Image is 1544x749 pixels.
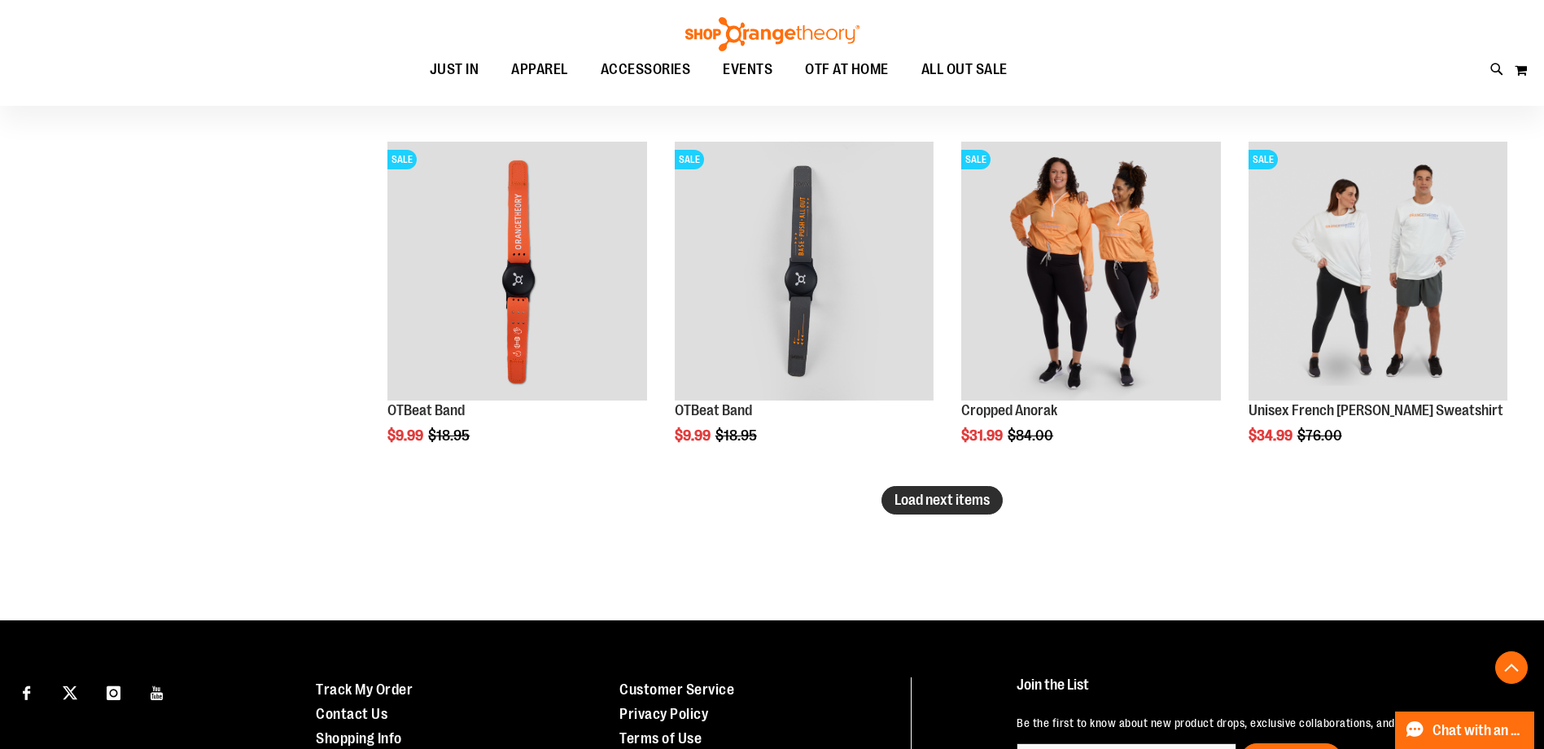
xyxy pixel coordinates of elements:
span: SALE [387,150,417,169]
div: product [1240,134,1516,485]
div: product [667,134,942,485]
span: SALE [1249,150,1278,169]
a: Customer Service [619,681,734,698]
img: OTBeat Band [387,142,646,401]
a: Privacy Policy [619,706,708,722]
a: OTBeat BandSALE [675,142,934,403]
span: $31.99 [961,427,1005,444]
a: OTBeat Band [387,402,465,418]
a: Terms of Use [619,730,702,747]
a: Track My Order [316,681,413,698]
span: $76.00 [1297,427,1345,444]
span: ALL OUT SALE [921,51,1008,88]
a: Visit our X page [56,677,85,706]
a: Cropped Anorak primary imageSALE [961,142,1220,403]
a: Visit our Facebook page [12,677,41,706]
span: $34.99 [1249,427,1295,444]
span: SALE [961,150,991,169]
img: Unisex French Terry Crewneck Sweatshirt primary image [1249,142,1507,401]
img: Shop Orangetheory [683,17,862,51]
span: Load next items [894,492,990,508]
a: Shopping Info [316,730,402,747]
div: product [953,134,1228,485]
a: Unisex French [PERSON_NAME] Sweatshirt [1249,402,1503,418]
span: $18.95 [715,427,759,444]
span: $9.99 [675,427,713,444]
button: Load next items [881,486,1003,515]
img: Cropped Anorak primary image [961,142,1220,401]
a: OTBeat Band [675,402,752,418]
span: JUST IN [430,51,479,88]
span: Chat with an Expert [1432,723,1524,738]
span: $18.95 [428,427,472,444]
a: OTBeat BandSALE [387,142,646,403]
a: Cropped Anorak [961,402,1057,418]
button: Back To Top [1495,651,1528,684]
a: Contact Us [316,706,387,722]
span: SALE [675,150,704,169]
span: OTF AT HOME [805,51,889,88]
p: Be the first to know about new product drops, exclusive collaborations, and shopping events! [1017,715,1507,731]
img: Twitter [63,685,77,700]
span: APPAREL [511,51,568,88]
span: $9.99 [387,427,426,444]
span: ACCESSORIES [601,51,691,88]
span: $84.00 [1008,427,1056,444]
a: Visit our Instagram page [99,677,128,706]
img: OTBeat Band [675,142,934,401]
h4: Join the List [1017,677,1507,707]
button: Chat with an Expert [1395,712,1535,749]
a: Visit our Youtube page [143,677,172,706]
span: EVENTS [723,51,772,88]
a: Unisex French Terry Crewneck Sweatshirt primary imageSALE [1249,142,1507,403]
div: product [379,134,654,485]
